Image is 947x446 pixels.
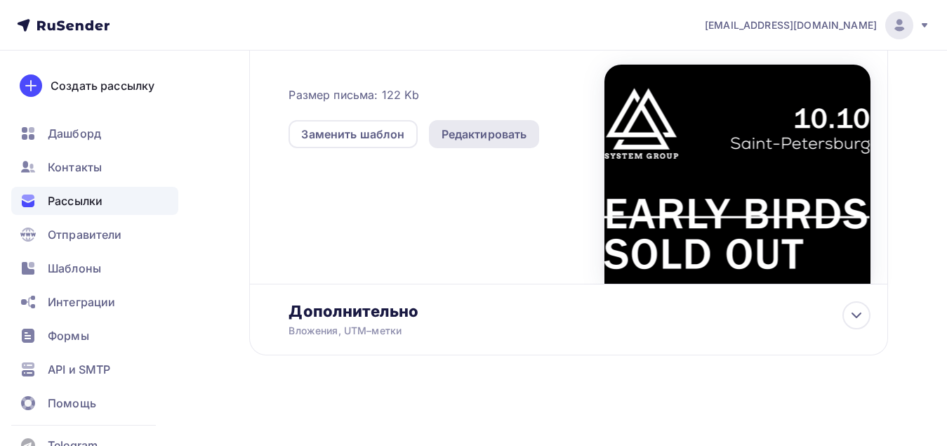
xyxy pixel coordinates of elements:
span: Формы [48,327,89,344]
a: Рассылки [11,187,178,215]
span: Размер письма: 122 Kb [289,86,419,103]
div: Редактировать [442,126,527,143]
a: Шаблоны [11,254,178,282]
div: Заменить шаблон [301,126,404,143]
a: Дашборд [11,119,178,147]
span: Дашборд [48,125,101,142]
div: Создать рассылку [51,77,154,94]
a: Контакты [11,153,178,181]
a: [EMAIL_ADDRESS][DOMAIN_NAME] [705,11,930,39]
span: Шаблоны [48,260,101,277]
span: Интеграции [48,294,115,310]
span: Помощь [48,395,96,412]
span: Отправители [48,226,122,243]
span: Рассылки [48,192,102,209]
span: [EMAIL_ADDRESS][DOMAIN_NAME] [705,18,877,32]
span: Контакты [48,159,102,176]
span: API и SMTP [48,361,110,378]
div: Вложения, UTM–метки [289,324,812,338]
div: Дополнительно [289,301,870,321]
a: Формы [11,322,178,350]
a: Отправители [11,221,178,249]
